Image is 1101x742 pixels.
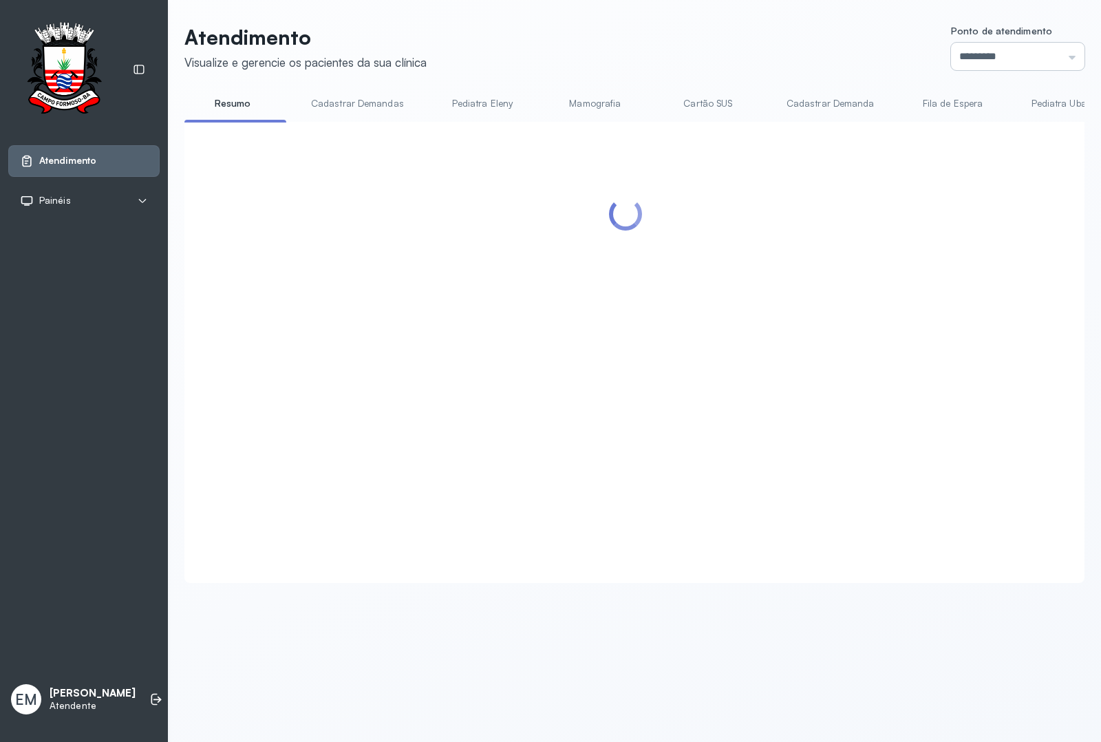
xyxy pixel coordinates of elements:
a: Cartão SUS [660,92,756,115]
a: Fila de Espera [905,92,1001,115]
a: Cadastrar Demanda [773,92,888,115]
a: Pediatra Eleny [434,92,531,115]
p: [PERSON_NAME] [50,687,136,700]
a: Atendimento [20,154,148,168]
img: Logotipo do estabelecimento [14,22,114,118]
a: Resumo [184,92,281,115]
span: Ponto de atendimento [951,25,1052,36]
span: Atendimento [39,155,96,167]
p: Atendimento [184,25,427,50]
span: Painéis [39,195,71,206]
a: Cadastrar Demandas [297,92,418,115]
p: Atendente [50,700,136,712]
a: Mamografia [547,92,643,115]
div: Visualize e gerencie os pacientes da sua clínica [184,55,427,70]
